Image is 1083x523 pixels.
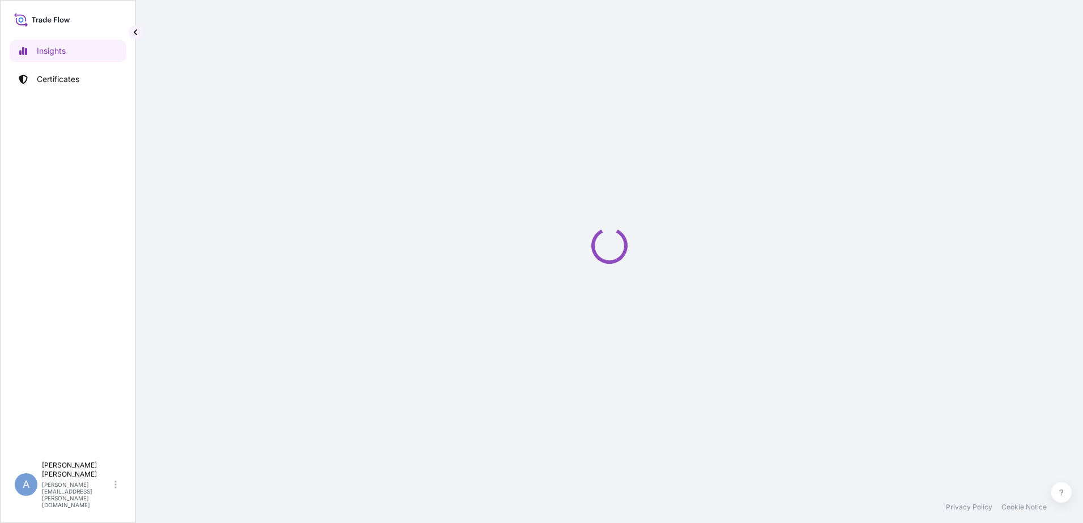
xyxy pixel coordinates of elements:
[37,74,79,85] p: Certificates
[946,503,992,512] a: Privacy Policy
[10,68,126,91] a: Certificates
[10,40,126,62] a: Insights
[42,461,112,479] p: [PERSON_NAME] [PERSON_NAME]
[42,481,112,508] p: [PERSON_NAME][EMAIL_ADDRESS][PERSON_NAME][DOMAIN_NAME]
[1001,503,1047,512] a: Cookie Notice
[37,45,66,57] p: Insights
[23,479,29,490] span: A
